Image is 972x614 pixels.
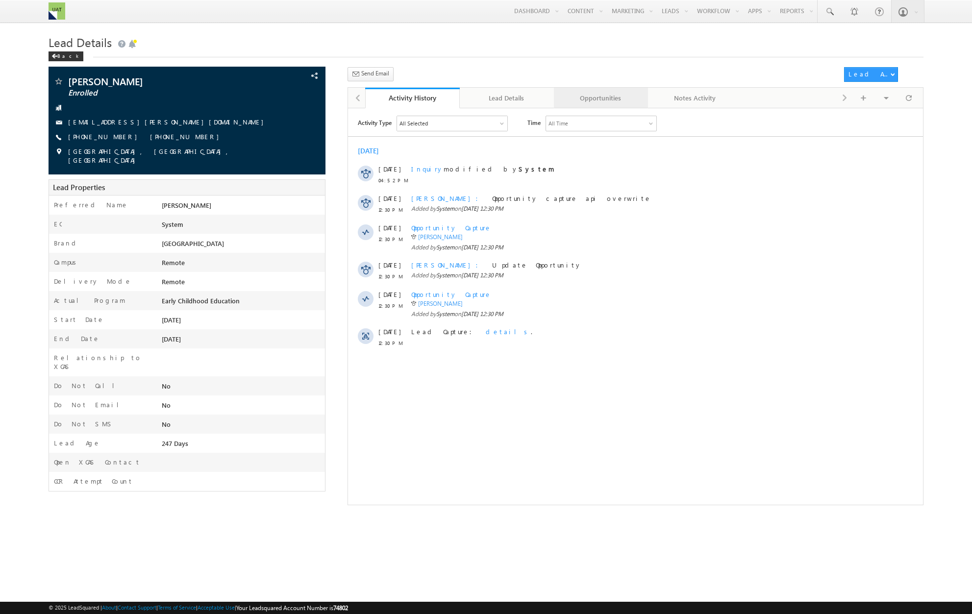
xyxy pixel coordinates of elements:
label: Delivery Mode [54,277,132,286]
a: Opportunities [554,88,648,108]
span: Activity Type [10,7,44,22]
label: Preferred Name [54,200,128,209]
div: No [159,381,324,395]
label: Campus [54,258,80,267]
span: Enrolled [68,88,242,98]
div: Remote [159,277,324,291]
span: Added by on [63,163,515,172]
a: Acceptable Use [198,604,235,611]
div: Early Childhood Education [159,296,324,310]
div: Lead Details [468,92,545,104]
span: 12:30 PM [30,126,60,135]
label: Lead Age [54,439,100,447]
span: Opportunity Capture [63,115,144,123]
span: Added by on [63,96,515,105]
div: System [159,220,324,233]
span: Added by on [63,201,515,210]
span: 12:30 PM [30,164,60,172]
span: [DATE] [30,152,52,161]
div: All Time [200,11,220,20]
span: Opportunity capture api overwrite [144,86,303,94]
span: System [88,202,106,209]
span: Lead Capture: [63,219,130,227]
a: [EMAIL_ADDRESS][PERSON_NAME][DOMAIN_NAME] [68,118,269,126]
span: Inquiry [63,56,96,65]
span: 74802 [333,604,348,612]
div: Remote [159,258,324,271]
button: Lead Actions [844,67,898,82]
div: Back [49,51,83,61]
span: Update Opportunity [144,152,234,161]
span: Opportunity Capture [63,182,144,190]
a: [PERSON_NAME] [70,125,115,132]
span: [PERSON_NAME] [68,76,242,86]
span: 12:30 PM [30,193,60,202]
label: EC [54,220,62,228]
a: Lead Details [460,88,554,108]
span: [DATE] [30,56,52,65]
label: Do Not SMS [54,419,114,428]
span: [PERSON_NAME] [63,86,136,94]
span: 12:30 PM [30,230,60,239]
span: System [88,135,106,143]
a: [PERSON_NAME] [70,192,115,199]
div: Notes Activity [656,92,733,104]
div: 247 Days [159,439,324,452]
label: CCR Attempt Count [54,477,133,486]
a: Notes Activity [648,88,742,108]
span: Lead Properties [53,182,105,192]
div: No [159,400,324,414]
a: About [102,604,116,611]
label: Relationship to XCAS [54,353,149,371]
label: Open XCAS Contact [54,458,141,467]
div: [GEOGRAPHIC_DATA] [159,239,324,252]
a: Contact Support [118,604,156,611]
span: © 2025 LeadSquared | | | | | [49,603,348,613]
a: Back [49,51,88,59]
span: [DATE] 12:30 PM [113,97,155,104]
span: details [138,219,183,227]
div: . [63,219,515,228]
span: [DATE] [30,182,52,191]
div: All Selected [49,8,159,23]
span: [DATE] [30,86,52,95]
span: Time [179,7,193,22]
a: Activity History [365,88,459,108]
span: System [88,163,106,171]
label: End Date [54,334,100,343]
div: Activity History [373,93,452,102]
span: [PERSON_NAME] [63,152,136,161]
label: Start Date [54,315,104,324]
span: [GEOGRAPHIC_DATA], [GEOGRAPHIC_DATA], [GEOGRAPHIC_DATA] [68,147,295,165]
label: Actual Program [54,296,125,305]
img: Custom Logo [49,2,65,20]
span: Added by on [63,135,515,144]
span: Lead Details [49,34,112,50]
span: System [88,97,106,104]
label: Do Not Email [54,400,126,409]
div: All Selected [51,11,80,20]
span: [DATE] 12:30 PM [113,135,155,143]
span: 04:52 PM [30,68,60,76]
div: Lead Actions [848,70,890,78]
div: Opportunities [562,92,639,104]
span: [DATE] 12:30 PM [113,202,155,209]
span: [DATE] 12:30 PM [113,163,155,171]
span: 12:30 PM [30,97,60,106]
div: [DATE] [10,38,42,47]
a: Terms of Service [158,604,196,611]
div: [PERSON_NAME] [159,200,324,214]
strong: System [171,56,206,65]
span: [PHONE_NUMBER] [PHONE_NUMBER] [68,132,224,142]
span: Send Email [361,69,389,78]
div: No [159,419,324,433]
label: Do Not Call [54,381,122,390]
span: modified by [63,56,206,65]
span: Your Leadsquared Account Number is [236,604,348,612]
span: [DATE] [30,115,52,124]
span: [DATE] [30,219,52,228]
div: [DATE] [159,334,324,348]
div: [DATE] [159,315,324,329]
label: Brand [54,239,79,247]
button: Send Email [348,67,394,81]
